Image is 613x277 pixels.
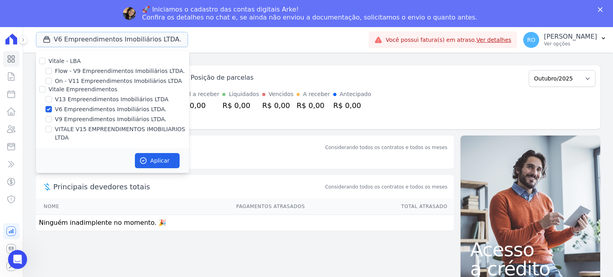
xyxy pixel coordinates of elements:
[178,90,219,98] div: Total a receber
[229,90,259,98] div: Liquidados
[8,250,27,269] iframe: Intercom live chat
[36,32,188,47] button: V6 Empreendimentos Imobiliários LTDA.
[269,90,293,98] div: Vencidos
[178,100,219,111] div: R$ 0,00
[123,7,136,20] img: Profile image for Adriane
[303,90,330,98] div: A receber
[477,37,512,43] a: Ver detalhes
[111,198,305,215] th: Pagamentos Atrasados
[49,86,117,92] label: Vitale Empreendimentos
[470,240,591,259] span: Acesso
[297,100,330,111] div: R$ 0,00
[36,198,111,215] th: Nome
[36,153,454,169] p: Sem saldo devedor no momento. 🎉
[55,77,182,85] label: On - V11 Empreendimentos Imobiliários LTDA
[55,125,189,142] label: VITALE V15 EMPREENDIMENTOS IMOBILIARIOS LTDA
[55,95,168,104] label: V13 Empreendimentos Imobiliários LTDA
[222,100,259,111] div: R$ 0,00
[36,215,454,231] td: Ninguém inadimplente no momento. 🎉
[55,67,185,75] label: Flow - V9 Empreendimentos Imobiliários LTDA.
[142,6,477,22] div: 🚀 Iniciamos o cadastro das contas digitais Arke! Confira os detalhes no chat e, se ainda não envi...
[305,198,454,215] th: Total Atrasado
[544,41,597,47] p: Ver opções
[191,73,254,83] div: Posição de parcelas
[598,7,606,12] div: Fechar
[527,37,536,43] span: RO
[544,33,597,41] p: [PERSON_NAME]
[49,58,81,64] label: Vitale - LBA
[517,29,613,51] button: RO [PERSON_NAME] Ver opções
[333,100,371,111] div: R$ 0,00
[325,144,447,151] div: Considerando todos os contratos e todos os meses
[325,183,447,191] span: Considerando todos os contratos e todos os meses
[53,181,324,192] span: Principais devedores totais
[55,105,167,114] label: V6 Empreendimentos Imobiliários LTDA.
[55,115,167,124] label: V9 Empreendimentos Imobiliários LTDA.
[262,100,293,111] div: R$ 0,00
[340,90,371,98] div: Antecipado
[386,36,511,44] span: Você possui fatura(s) em atraso.
[135,153,180,168] button: Aplicar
